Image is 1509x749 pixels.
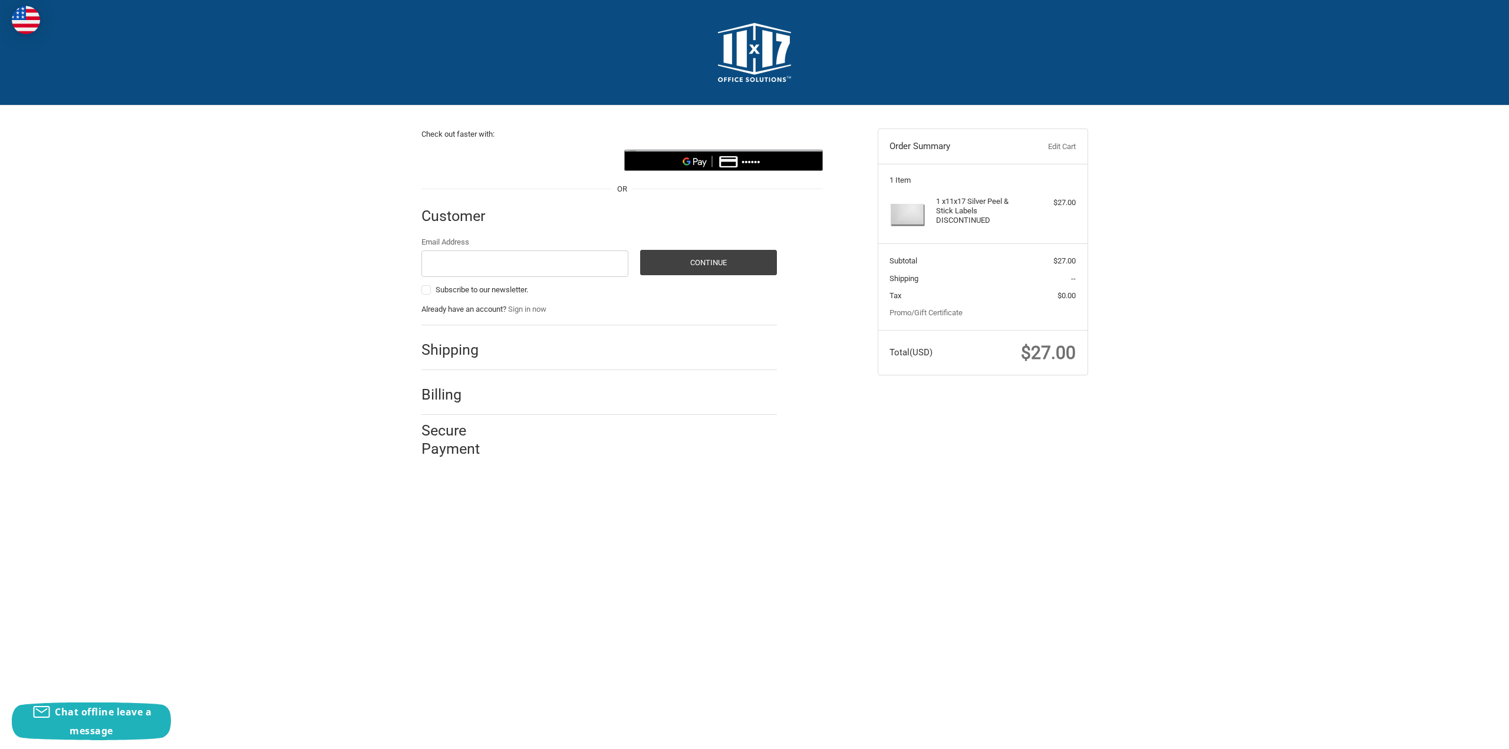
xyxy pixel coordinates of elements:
span: Shipping [889,274,918,283]
h3: Order Summary [889,141,1017,153]
span: Subtotal [889,256,917,265]
a: Edit Cart [1017,141,1076,153]
p: Already have an account? [421,303,777,315]
button: Chat offline leave a message [12,702,171,740]
span: Total (USD) [889,347,933,358]
h2: Secure Payment [421,421,501,458]
button: Continue [640,250,777,275]
span: Chat offline leave a message [55,705,151,737]
div: $27.00 [1029,197,1076,209]
span: -- [1071,274,1076,283]
label: Email Address [421,236,629,248]
p: Check out faster with: [421,128,823,140]
h2: Customer [421,207,490,225]
h4: 1 x 11x17 Silver Peel & Stick Labels DISCONTINUED [936,197,1026,226]
h3: 1 Item [889,176,1076,185]
a: Promo/Gift Certificate [889,308,963,317]
span: OR [611,183,633,195]
span: Tax [889,291,901,300]
img: duty and tax information for United States [12,6,40,34]
span: $27.00 [1021,342,1076,363]
img: 11x17.com [718,23,791,82]
h2: Billing [421,385,490,404]
iframe: PayPal-paypal [421,150,620,164]
a: Sign in now [508,305,546,314]
span: Subscribe to our newsletter. [436,285,528,294]
button: Google Pay [624,150,823,171]
h2: Shipping [421,341,490,359]
span: $27.00 [1053,256,1076,265]
text: •••••• [742,156,760,166]
span: $0.00 [1057,291,1076,300]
